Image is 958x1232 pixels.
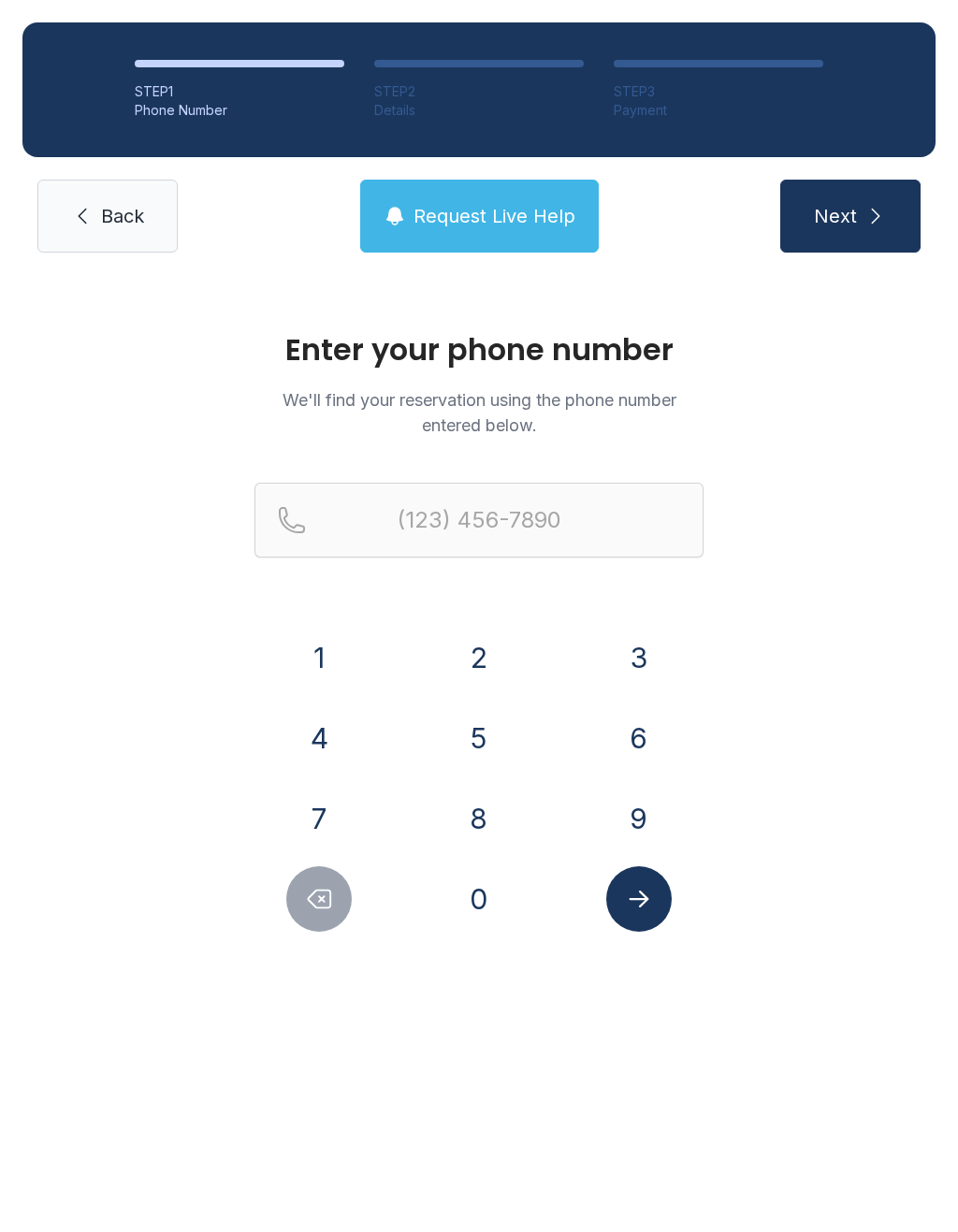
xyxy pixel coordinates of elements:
[101,203,144,229] span: Back
[374,82,584,101] div: STEP 2
[135,101,344,120] div: Phone Number
[446,625,512,690] button: 2
[254,335,704,365] h1: Enter your phone number
[614,82,823,101] div: STEP 3
[286,866,352,932] button: Delete number
[135,82,344,101] div: STEP 1
[606,866,672,932] button: Submit lookup form
[254,483,704,558] input: Reservation phone number
[814,203,857,229] span: Next
[446,705,512,771] button: 5
[446,866,512,932] button: 0
[446,786,512,851] button: 8
[286,786,352,851] button: 7
[614,101,823,120] div: Payment
[286,625,352,690] button: 1
[414,203,575,229] span: Request Live Help
[374,101,584,120] div: Details
[286,705,352,771] button: 4
[254,387,704,438] p: We'll find your reservation using the phone number entered below.
[606,786,672,851] button: 9
[606,625,672,690] button: 3
[606,705,672,771] button: 6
